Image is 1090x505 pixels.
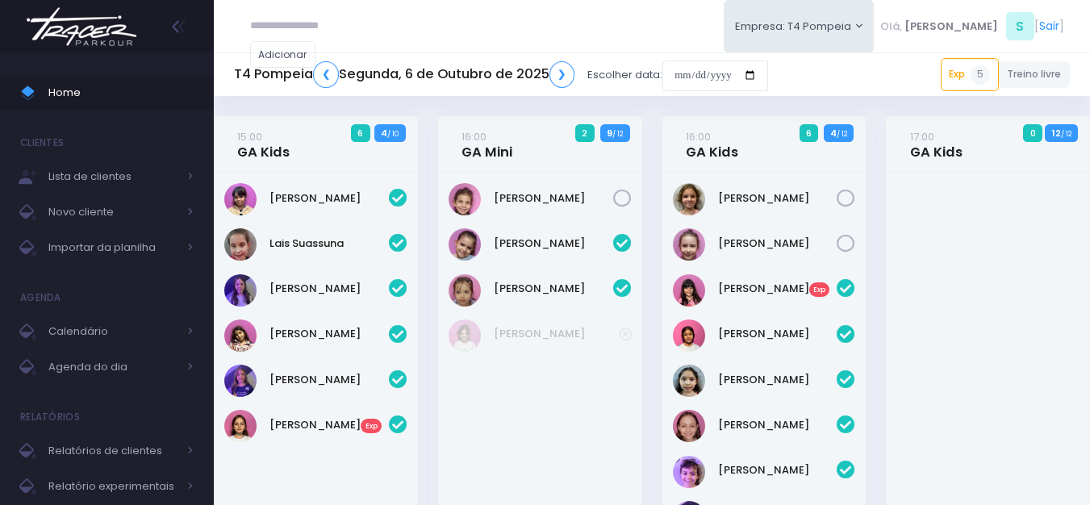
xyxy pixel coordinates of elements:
strong: 12 [1052,127,1061,140]
span: S [1006,12,1034,40]
span: Home [48,82,194,103]
span: 6 [351,124,370,142]
a: [PERSON_NAME] [269,372,389,388]
div: Escolher data: [234,56,768,94]
small: 16:00 [461,129,487,144]
a: [PERSON_NAME] [718,372,837,388]
h4: Agenda [20,282,61,314]
img: Mariana Tamarindo de Souza [449,319,481,352]
span: 0 [1023,124,1042,142]
h5: T4 Pompeia Segunda, 6 de Outubro de 2025 [234,61,574,88]
img: Rafaella Medeiros [673,228,705,261]
strong: 9 [607,127,612,140]
a: [PERSON_NAME] [718,462,837,478]
img: Marina Xidis Cerqueira [673,410,705,442]
a: Treino livre [999,61,1071,88]
a: ❯ [549,61,575,88]
h4: Relatórios [20,401,80,433]
img: Rafaela Braga [673,183,705,215]
a: Sair [1039,18,1059,35]
a: [PERSON_NAME] [494,326,619,342]
span: Lista de clientes [48,166,177,187]
a: [PERSON_NAME] [269,190,389,207]
a: Adicionar [250,41,316,68]
a: [PERSON_NAME]Exp [269,417,389,433]
img: Luísa Veludo Uchôa [449,274,481,307]
a: [PERSON_NAME] [494,281,613,297]
a: [PERSON_NAME] [494,236,613,252]
a: [PERSON_NAME] [269,326,389,342]
span: Novo cliente [48,202,177,223]
img: Lais Suassuna [224,228,257,261]
h4: Clientes [20,127,64,159]
small: 16:00 [686,129,711,144]
a: Lais Suassuna [269,236,389,252]
img: Clara Sigolo [673,319,705,352]
span: Olá, [880,19,902,35]
small: / 12 [837,129,847,139]
a: [PERSON_NAME] [718,326,837,342]
a: [PERSON_NAME] [718,236,837,252]
span: 5 [971,65,990,85]
span: 2 [575,124,595,142]
small: / 10 [387,129,399,139]
img: Sophie M G Cuvelie [224,410,257,442]
span: 6 [800,124,819,142]
a: [PERSON_NAME] [269,281,389,297]
div: [ ] [874,8,1070,44]
strong: 4 [381,127,387,140]
span: Exp [809,282,830,297]
img: Nina Loureiro Andrusyszyn [673,456,705,488]
a: 17:00GA Kids [910,128,963,161]
a: [PERSON_NAME] [494,190,613,207]
a: [PERSON_NAME] [718,190,837,207]
a: 16:00GA Kids [686,128,738,161]
img: Lia Widman [224,274,257,307]
a: Exp5 [941,58,999,90]
a: 15:00GA Kids [237,128,290,161]
strong: 4 [830,127,837,140]
img: LARA SHIMABUC [449,228,481,261]
small: 17:00 [910,129,934,144]
small: 15:00 [237,129,262,144]
span: Relatórios de clientes [48,440,177,461]
small: / 12 [612,129,623,139]
small: / 12 [1061,129,1071,139]
a: [PERSON_NAME]Exp [718,281,837,297]
img: Olivia Tozi [449,183,481,215]
span: Relatório experimentais [48,476,177,497]
img: Luisa Yen Muller [673,365,705,397]
img: Aurora Veludo de Faria [673,274,705,307]
span: [PERSON_NAME] [904,19,998,35]
span: Calendário [48,321,177,342]
span: Importar da planilha [48,237,177,258]
img: Rosa Widman [224,365,257,397]
span: Agenda do dia [48,357,177,378]
a: 16:00GA Mini [461,128,512,161]
img: Clarice Lopes [224,183,257,215]
span: Exp [361,419,382,433]
img: Luiza Braz [224,319,257,352]
a: [PERSON_NAME] [718,417,837,433]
